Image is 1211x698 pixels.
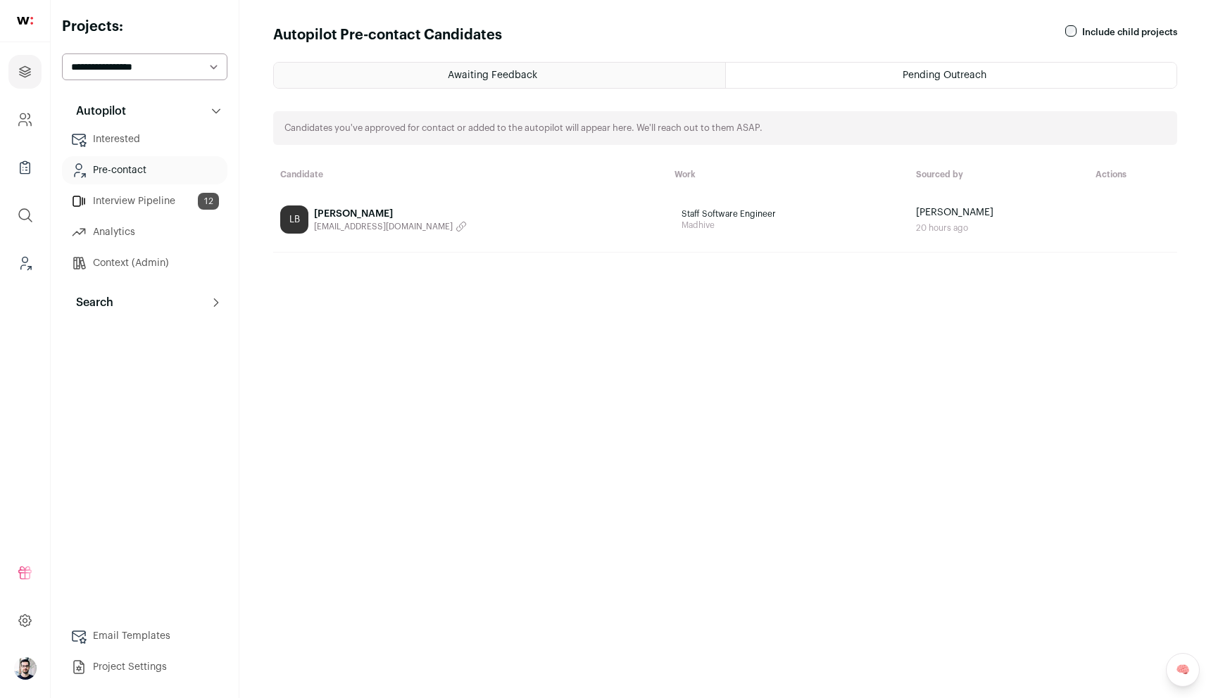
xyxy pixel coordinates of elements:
[62,97,227,125] button: Autopilot
[62,288,227,317] button: Search
[68,103,126,120] p: Autopilot
[916,222,1082,234] div: 20 hours ago
[280,205,660,234] a: LB [PERSON_NAME] [EMAIL_ADDRESS][DOMAIN_NAME]
[14,657,37,680] img: 10051957-medium_jpg
[62,249,227,277] a: Context (Admin)
[682,208,894,220] span: Staff Software Engineer
[273,111,1177,145] div: Candidates you've approved for contact or added to the autopilot will appear here. We'll reach ou...
[1088,162,1177,187] th: Actions
[1082,27,1177,38] label: Include child projects
[1166,653,1200,687] a: 🧠
[667,162,908,187] th: Work
[909,162,1089,187] th: Sourced by
[280,205,308,234] div: LB
[62,653,227,681] a: Project Settings
[8,246,42,280] a: Leads (Backoffice)
[273,162,667,187] th: Candidate
[273,25,502,45] h1: Autopilot Pre-contact Candidates
[68,294,113,311] p: Search
[8,151,42,184] a: Company Lists
[62,125,227,153] a: Interested
[903,70,986,80] span: Pending Outreach
[62,218,227,246] a: Analytics
[448,70,537,80] span: Awaiting Feedback
[14,657,37,680] button: Open dropdown
[62,17,227,37] h2: Projects:
[8,103,42,137] a: Company and ATS Settings
[198,193,219,210] span: 12
[314,221,453,232] span: [EMAIL_ADDRESS][DOMAIN_NAME]
[909,187,1089,253] td: [PERSON_NAME]
[17,17,33,25] img: wellfound-shorthand-0d5821cbd27db2630d0214b213865d53afaa358527fdda9d0ea32b1df1b89c2c.svg
[274,63,725,88] a: Awaiting Feedback
[682,220,894,231] span: Madhive
[8,55,42,89] a: Projects
[314,221,467,232] button: [EMAIL_ADDRESS][DOMAIN_NAME]
[62,187,227,215] a: Interview Pipeline12
[62,156,227,184] a: Pre-contact
[62,622,227,650] a: Email Templates
[314,207,467,221] div: [PERSON_NAME]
